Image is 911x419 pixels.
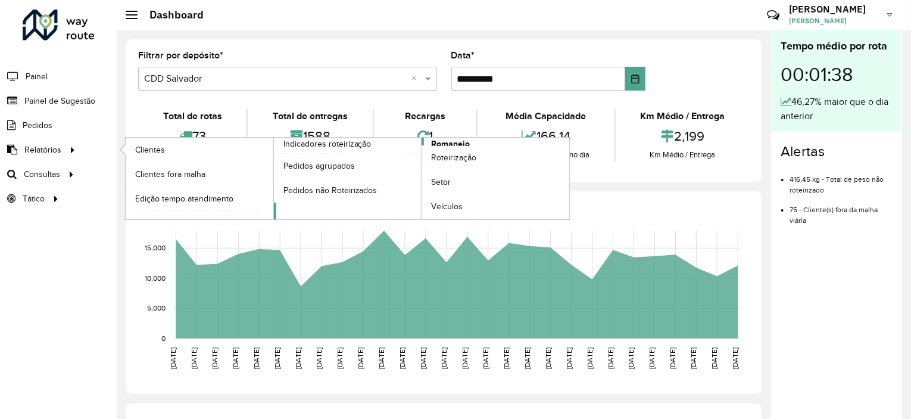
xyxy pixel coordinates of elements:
[523,347,531,369] text: [DATE]
[26,70,48,83] span: Painel
[607,347,614,369] text: [DATE]
[412,72,422,86] span: Clear all
[252,347,260,369] text: [DATE]
[283,160,355,172] span: Pedidos agrupados
[251,123,369,149] div: 1588
[422,170,569,194] a: Setor
[274,154,422,178] a: Pedidos agrupados
[732,347,740,369] text: [DATE]
[145,244,166,252] text: 15,000
[161,334,166,342] text: 0
[544,347,552,369] text: [DATE]
[789,15,878,26] span: [PERSON_NAME]
[440,347,448,369] text: [DATE]
[781,143,893,160] h4: Alertas
[147,305,166,312] text: 5,000
[126,138,273,162] a: Clientes
[377,109,473,123] div: Recargas
[790,165,893,195] li: 416,45 kg - Total de peso não roteirizado
[461,347,469,369] text: [DATE]
[23,119,52,132] span: Pedidos
[145,274,166,282] text: 10,000
[135,168,205,181] span: Clientes fora malha
[377,347,385,369] text: [DATE]
[781,38,893,54] div: Tempo médio por rota
[625,67,645,91] button: Choose Date
[481,123,611,149] div: 166,14
[23,193,45,205] span: Tático
[781,95,893,123] div: 46,27% maior que o dia anterior
[422,146,569,170] a: Roteirização
[503,347,510,369] text: [DATE]
[274,178,422,202] a: Pedidos não Roteirizados
[274,138,570,219] a: Romaneio
[628,347,635,369] text: [DATE]
[419,347,427,369] text: [DATE]
[141,123,244,149] div: 73
[190,347,198,369] text: [DATE]
[431,200,463,213] span: Veículos
[398,347,406,369] text: [DATE]
[135,193,233,205] span: Edição tempo atendimento
[357,347,364,369] text: [DATE]
[24,168,60,181] span: Consultas
[781,54,893,95] div: 00:01:38
[482,347,489,369] text: [DATE]
[126,187,273,210] a: Edição tempo atendimento
[138,48,223,63] label: Filtrar por depósito
[481,109,611,123] div: Média Capacidade
[232,347,239,369] text: [DATE]
[711,347,719,369] text: [DATE]
[211,347,219,369] text: [DATE]
[669,347,677,369] text: [DATE]
[790,195,893,226] li: 75 - Cliente(s) fora da malha viária
[169,347,177,369] text: [DATE]
[422,195,569,219] a: Veículos
[619,123,747,149] div: 2,199
[619,149,747,161] div: Km Médio / Entrega
[431,151,476,164] span: Roteirização
[135,144,165,156] span: Clientes
[251,109,369,123] div: Total de entregas
[336,347,344,369] text: [DATE]
[690,347,698,369] text: [DATE]
[24,95,95,107] span: Painel de Sugestão
[451,48,475,63] label: Data
[315,347,323,369] text: [DATE]
[789,4,878,15] h3: [PERSON_NAME]
[126,162,273,186] a: Clientes fora malha
[283,138,372,150] span: Indicadores roteirização
[126,138,422,219] a: Indicadores roteirização
[273,347,281,369] text: [DATE]
[294,347,302,369] text: [DATE]
[431,176,451,188] span: Setor
[377,123,473,149] div: 1
[760,2,786,28] a: Contato Rápido
[431,138,470,150] span: Romaneio
[586,347,594,369] text: [DATE]
[283,184,377,197] span: Pedidos não Roteirizados
[24,144,61,156] span: Relatórios
[141,109,244,123] div: Total de rotas
[565,347,573,369] text: [DATE]
[619,109,747,123] div: Km Médio / Entrega
[648,347,656,369] text: [DATE]
[138,8,204,21] h2: Dashboard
